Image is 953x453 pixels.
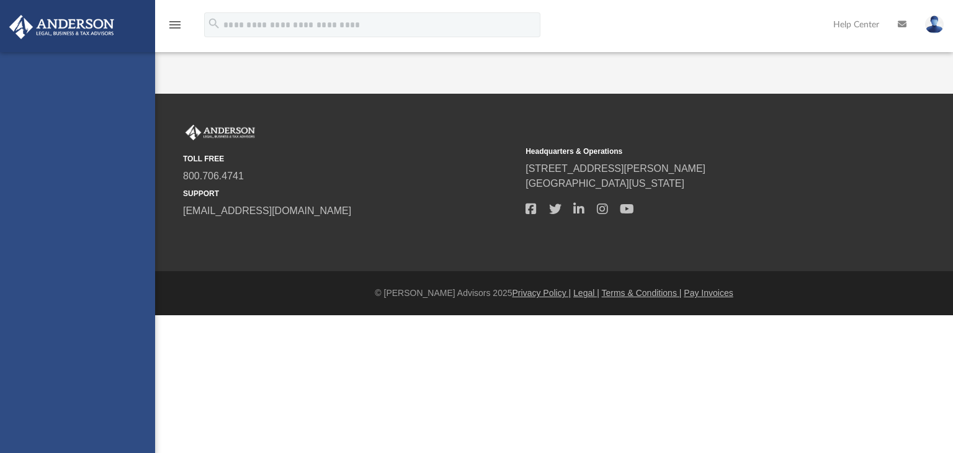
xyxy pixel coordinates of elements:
[183,188,517,199] small: SUPPORT
[925,16,944,34] img: User Pic
[155,287,953,300] div: © [PERSON_NAME] Advisors 2025
[207,17,221,30] i: search
[168,17,182,32] i: menu
[526,178,684,189] a: [GEOGRAPHIC_DATA][US_STATE]
[526,163,705,174] a: [STREET_ADDRESS][PERSON_NAME]
[526,146,859,157] small: Headquarters & Operations
[602,288,682,298] a: Terms & Conditions |
[168,24,182,32] a: menu
[183,153,517,164] small: TOLL FREE
[183,125,257,141] img: Anderson Advisors Platinum Portal
[6,15,118,39] img: Anderson Advisors Platinum Portal
[183,205,351,216] a: [EMAIL_ADDRESS][DOMAIN_NAME]
[183,171,244,181] a: 800.706.4741
[512,288,571,298] a: Privacy Policy |
[684,288,733,298] a: Pay Invoices
[573,288,599,298] a: Legal |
